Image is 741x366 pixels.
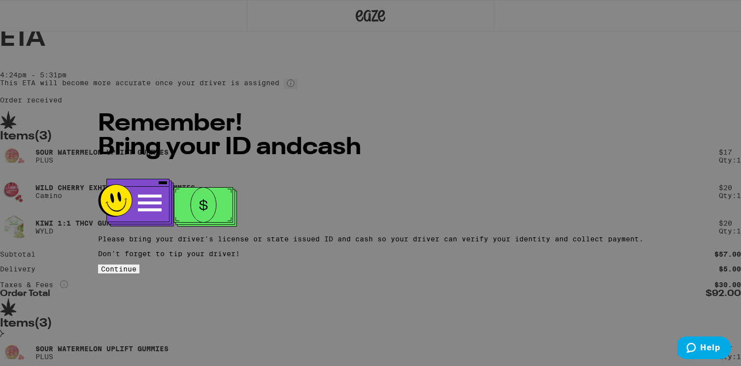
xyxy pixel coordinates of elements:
[98,112,361,160] span: Remember! Bring your ID and cash
[677,336,731,361] iframe: Opens a widget where you can find more information
[98,265,139,273] button: Continue
[98,235,643,243] p: Please bring your driver's license or state issued ID and cash so your driver can verify your ide...
[98,250,643,258] p: Don't forget to tip your driver!
[101,265,136,273] span: Continue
